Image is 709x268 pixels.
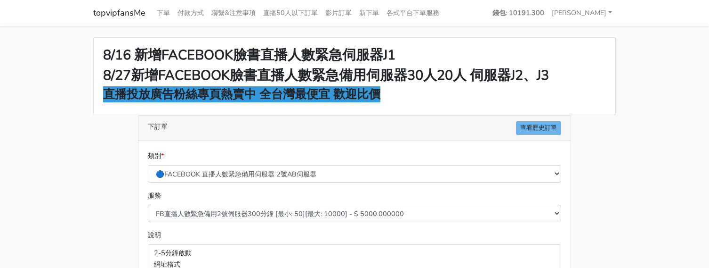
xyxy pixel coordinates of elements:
a: 各式平台下單服務 [383,4,443,22]
strong: 直播投放廣告粉絲專頁熱賣中 全台灣最便宜 歡迎比價 [103,86,380,102]
strong: 8/16 新增FACEBOOK臉書直播人數緊急伺服器J1 [103,46,395,64]
a: topvipfansMe [93,4,145,22]
a: 查看歷史訂單 [516,121,561,135]
a: 錢包: 10191.300 [489,4,548,22]
a: [PERSON_NAME] [548,4,616,22]
label: 說明 [148,230,161,241]
strong: 錢包: 10191.300 [492,8,544,17]
a: 新下單 [355,4,383,22]
div: 下訂單 [138,116,571,141]
a: 下單 [153,4,174,22]
a: 直播50人以下訂單 [259,4,322,22]
label: 服務 [148,190,161,201]
a: 聯繫&注意事項 [208,4,259,22]
a: 付款方式 [174,4,208,22]
a: 影片訂單 [322,4,355,22]
label: 類別 [148,151,164,161]
strong: 8/27新增FACEBOOK臉書直播人數緊急備用伺服器30人20人 伺服器J2、J3 [103,66,549,84]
